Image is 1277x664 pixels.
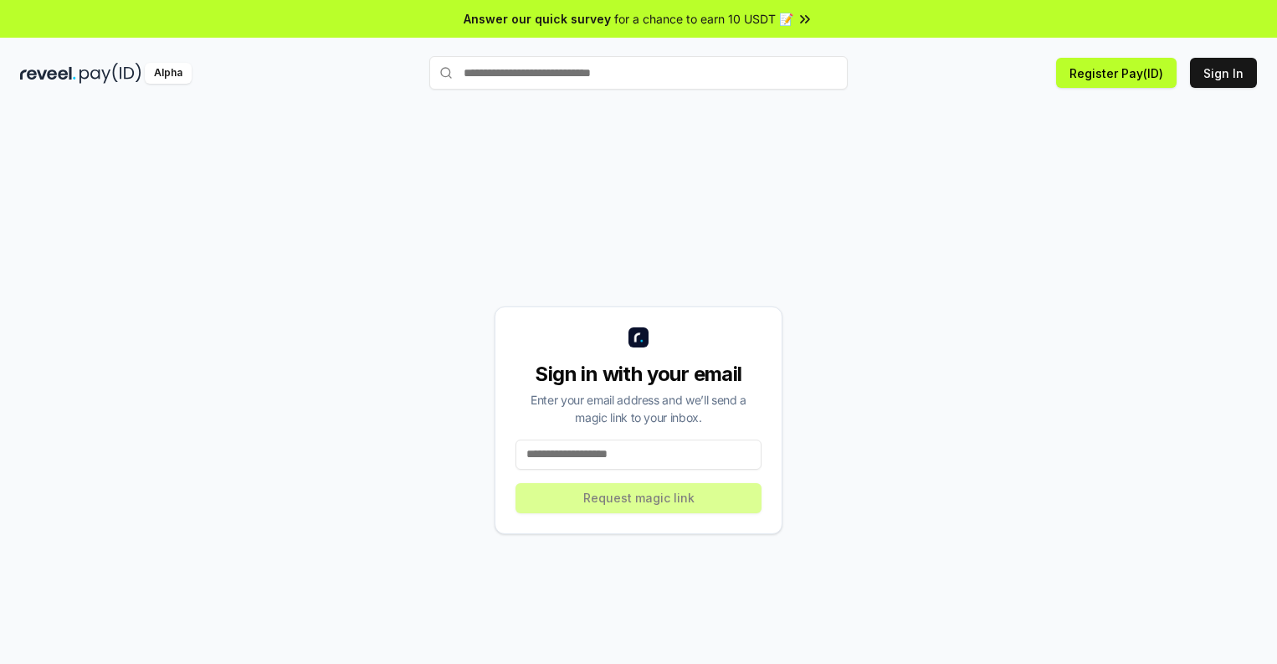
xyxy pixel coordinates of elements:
img: reveel_dark [20,63,76,84]
span: for a chance to earn 10 USDT 📝 [614,10,793,28]
div: Alpha [145,63,192,84]
span: Answer our quick survey [464,10,611,28]
div: Enter your email address and we’ll send a magic link to your inbox. [515,391,762,426]
button: Sign In [1190,58,1257,88]
img: logo_small [628,327,649,347]
button: Register Pay(ID) [1056,58,1177,88]
div: Sign in with your email [515,361,762,388]
img: pay_id [79,63,141,84]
